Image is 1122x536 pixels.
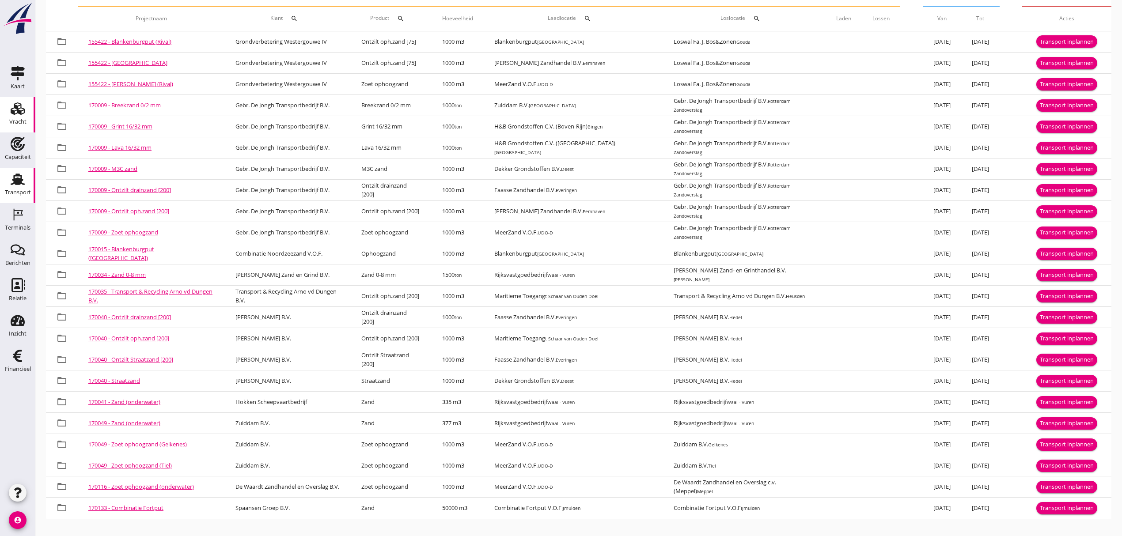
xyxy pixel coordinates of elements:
[57,142,67,153] i: folder_open
[442,207,464,215] span: 1000 m3
[923,434,961,455] td: [DATE]
[484,137,663,159] td: H&B Grondstoffen C.V. ([GEOGRAPHIC_DATA])
[455,272,462,278] small: ton
[961,95,1000,116] td: [DATE]
[663,286,826,307] td: Transport & Recycling Arno vd Dungen B.V.
[88,377,140,385] a: 170040 - Straatzand
[225,392,351,413] td: Hokken Scheepvaartbedrijf
[729,336,742,342] small: Hedel
[961,349,1000,370] td: [DATE]
[1040,271,1094,279] div: Transport inplannen
[663,392,826,413] td: Rijksvastgoedbedrijf
[1040,165,1094,174] div: Transport inplannen
[5,366,31,372] div: Financieel
[923,307,961,328] td: [DATE]
[923,137,961,159] td: [DATE]
[88,38,171,45] a: 155422 - Blankenburgput (Rival)
[1036,354,1097,366] button: Transport inplannen
[442,271,462,279] span: 1500
[1022,6,1111,31] th: Acties
[1036,311,1097,324] button: Transport inplannen
[1040,313,1094,322] div: Transport inplannen
[225,6,351,31] th: Klant
[88,228,158,236] a: 170009 - Zoet ophoogzand
[225,180,351,201] td: Gebr. De Jongh Transportbedrijf B.V.
[1036,290,1097,302] button: Transport inplannen
[674,98,791,113] small: Rotterdam Zandoverslag
[9,119,27,125] div: Vracht
[736,81,751,87] small: Gouda
[484,392,663,413] td: Rijksvastgoedbedrijf
[727,399,754,405] small: Waal - Vuren
[225,370,351,392] td: [PERSON_NAME] B.V.
[1036,78,1097,91] button: Transport inplannen
[225,53,351,74] td: Grondverbetering Westergouwe IV
[225,95,351,116] td: Gebr. De Jongh Transportbedrijf B.V.
[351,434,432,455] td: Zoet ophoogzand
[961,6,1000,31] th: Tot
[1036,438,1097,451] button: Transport inplannen
[663,74,826,95] td: Loswal Fa. J. Bos&Zonen
[729,357,742,363] small: Hedel
[753,15,760,22] i: search
[961,159,1000,180] td: [DATE]
[1036,121,1097,133] button: Transport inplannen
[442,186,464,194] span: 1000 m3
[57,269,67,280] i: folder_open
[57,439,67,449] i: folder_open
[961,201,1000,222] td: [DATE]
[663,243,826,264] td: Blankenburgput
[88,419,160,427] a: 170049 - Zand (onderwater)
[556,314,577,321] small: Everingen
[663,31,826,53] td: Loswal Fa. J. Bos&Zonen
[57,418,67,428] i: folder_open
[351,307,432,328] td: Ontzilt drainzand [200]
[961,328,1000,349] td: [DATE]
[442,419,461,427] span: 377 m3
[545,336,599,342] small: t Schaar van Ouden Doel
[1040,207,1094,216] div: Transport inplannen
[351,201,432,222] td: Ontzilt oph.zand [200]
[538,442,553,448] small: UDO-D
[88,186,171,194] a: 170009 - Ontzilt drainzand [200]
[545,293,599,299] small: t Schaar van Ouden Doel
[455,124,462,130] small: ton
[57,396,67,407] i: folder_open
[442,377,464,385] span: 1000 m3
[663,434,826,455] td: Zuiddam B.V.
[455,102,462,109] small: ton
[561,166,574,172] small: Deest
[923,116,961,137] td: [DATE]
[225,116,351,137] td: Gebr. De Jongh Transportbedrijf B.V.
[57,206,67,216] i: folder_open
[88,207,169,215] a: 170009 - Ontzilt oph.zand [200]
[1036,375,1097,387] button: Transport inplannen
[663,95,826,116] td: Gebr. De Jongh Transportbedrijf B.V.
[351,286,432,307] td: Ontzilt oph.zand [200]
[663,53,826,74] td: Loswal Fa. J. Bos&Zonen
[1036,57,1097,69] button: Transport inplannen
[57,354,67,365] i: folder_open
[432,6,484,31] th: Hoeveelheid
[351,264,432,286] td: Zand 0-8 mm
[556,187,577,193] small: Everingen
[663,6,826,31] th: Loslocatie
[556,357,577,363] small: Everingen
[716,251,763,257] small: [GEOGRAPHIC_DATA]
[961,74,1000,95] td: [DATE]
[225,328,351,349] td: [PERSON_NAME] B.V.
[484,307,663,328] td: Faasse Zandhandel B.V.
[961,307,1000,328] td: [DATE]
[786,293,805,299] small: Heusden
[5,154,31,160] div: Capaciteit
[1036,417,1097,430] button: Transport inplannen
[674,225,791,240] small: Rotterdam Zandoverslag
[442,398,461,406] span: 335 m3
[225,159,351,180] td: Gebr. De Jongh Transportbedrijf B.V.
[923,159,961,180] td: [DATE]
[961,264,1000,286] td: [DATE]
[442,38,464,45] span: 1000 m3
[57,248,67,259] i: folder_open
[484,201,663,222] td: [PERSON_NAME] Zandhandel B.V.
[583,208,605,215] small: Eemhaven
